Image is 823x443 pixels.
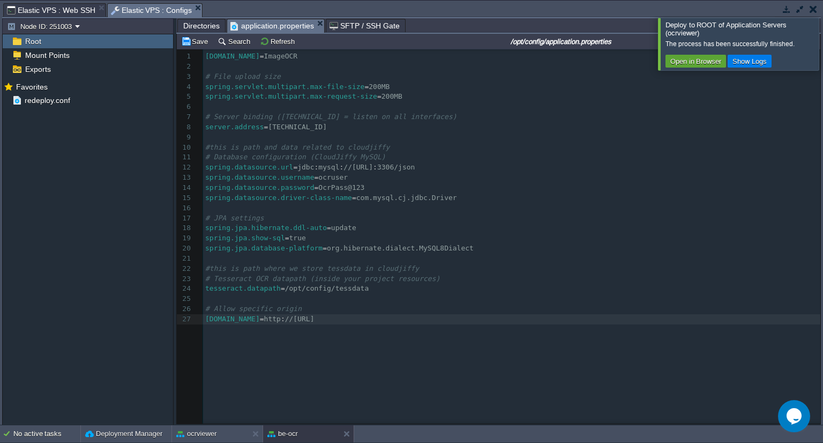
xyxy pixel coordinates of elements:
span: spring.servlet.multipart.max-request-size [205,92,377,100]
span: # JPA settings [205,214,264,222]
span: = [315,183,319,191]
span: mysql [318,163,339,171]
span: # Tesseract OCR datapath (inside your project resources) [205,275,440,283]
button: Deployment Manager [85,429,162,439]
span: /opt/config/tessdata [285,284,369,292]
span: [TECHNICAL_ID] [268,123,327,131]
button: be-ocr [267,429,298,439]
span: = [264,123,268,131]
span: : [339,163,343,171]
span: #this is path and data related to cloudjiffy [205,143,390,151]
div: 26 [177,304,193,314]
span: Deploy to ROOT of Application Servers (ocrviewer) [665,21,787,37]
div: 2 [177,62,193,72]
span: spring.servlet.multipart.max-file-size [205,83,364,91]
div: 14 [177,183,193,193]
span: [DOMAIN_NAME] [205,315,260,323]
span: ocruser [318,173,348,181]
span: //[URL] [343,163,373,171]
span: = [285,234,289,242]
div: 19 [177,233,193,243]
span: Directories [183,19,220,32]
div: 15 [177,193,193,203]
span: jdbc [297,163,314,171]
span: #this is path where we store tessdata in cloudjiffy [205,264,419,272]
span: spring.jpa.hibernate.ddl-auto [205,224,327,232]
div: No active tasks [13,425,80,442]
span: = [315,173,319,181]
span: spring.jpa.show-sql [205,234,285,242]
span: spring.datasource.password [205,183,315,191]
span: : [373,163,377,171]
div: 22 [177,264,193,274]
span: org.hibernate.dialect.MySQL8Dialect [327,244,474,252]
span: = [323,244,327,252]
div: 3 [177,72,193,82]
div: 4 [177,82,193,92]
a: Mount Points [23,50,71,60]
div: 16 [177,203,193,213]
div: 9 [177,132,193,143]
a: Exports [23,64,53,74]
li: /opt/config/application.properties [227,19,325,32]
button: Search [218,36,253,46]
button: Refresh [260,36,298,46]
div: 10 [177,143,193,153]
div: The process has been successfully finished. [665,40,816,48]
span: tesseract.datapath [205,284,281,292]
div: 27 [177,314,193,324]
span: = [281,284,285,292]
span: ImageOCR [264,52,298,60]
div: 17 [177,213,193,224]
span: = [364,83,369,91]
span: 3306/json [377,163,415,171]
span: spring.datasource.driver-class-name [205,194,352,202]
span: http [264,315,281,323]
span: server.address [205,123,264,131]
span: = [260,52,264,60]
a: redeploy.conf [23,95,72,105]
span: = [260,315,264,323]
button: Show Logs [729,56,770,66]
span: # Database configuration (CloudJiffy MySQL) [205,153,386,161]
div: 8 [177,122,193,132]
button: Node ID: 251003 [7,21,75,31]
button: Save [181,36,211,46]
span: # Allow specific origin [205,305,302,313]
div: 12 [177,163,193,173]
span: = [352,194,356,202]
div: 1 [177,51,193,62]
span: SFTP / SSH Gate [330,19,400,32]
div: 23 [177,274,193,284]
button: ocrviewer [176,429,217,439]
span: OcrPass@123 [318,183,364,191]
span: : [315,163,319,171]
div: 18 [177,223,193,233]
span: application.properties [230,19,314,33]
div: 5 [177,92,193,102]
a: Root [23,36,43,46]
span: spring.datasource.username [205,173,315,181]
div: 21 [177,254,193,264]
div: 7 [177,112,193,122]
div: 6 [177,102,193,112]
span: Elastic VPS : Web SSH [7,4,95,17]
span: # File upload size [205,72,281,80]
iframe: chat widget [778,400,812,432]
span: true [289,234,306,242]
span: Elastic VPS : Configs [111,4,192,17]
span: 200MB [381,92,402,100]
span: = [293,163,297,171]
span: //[URL] [285,315,315,323]
span: : [281,315,285,323]
span: 200MB [369,83,390,91]
span: com.mysql.cj.jdbc.Driver [356,194,457,202]
span: # Server binding ([TECHNICAL_ID] = listen on all interfaces) [205,113,457,121]
span: update [331,224,356,232]
div: 20 [177,243,193,254]
div: 11 [177,152,193,163]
